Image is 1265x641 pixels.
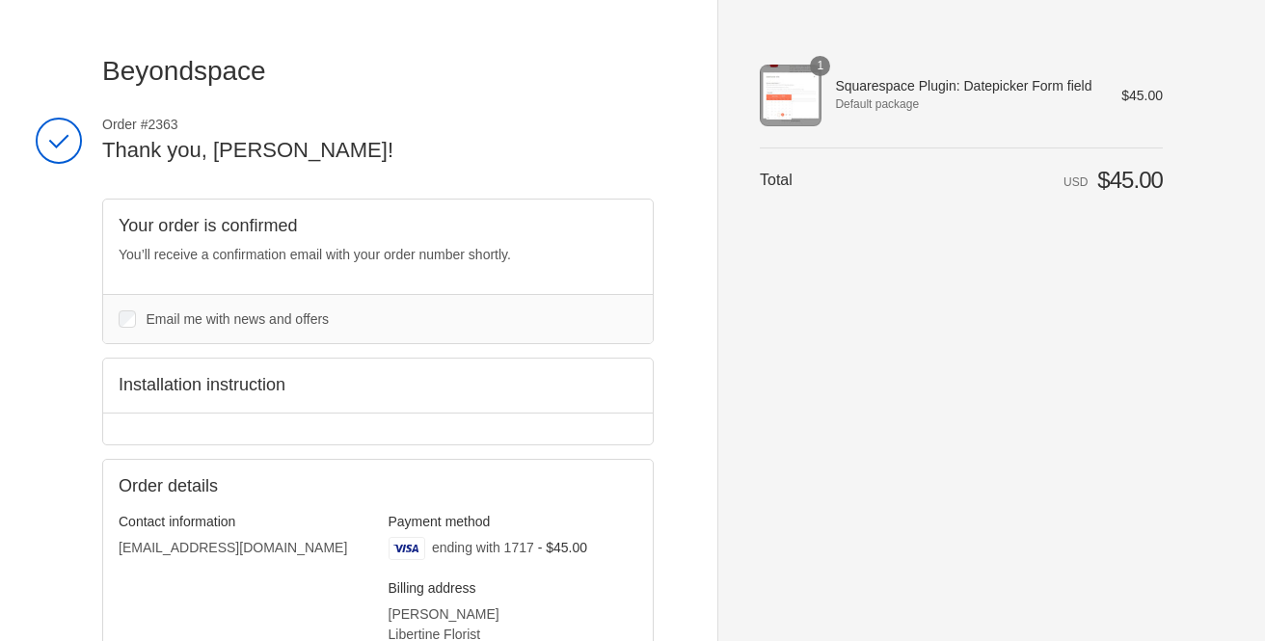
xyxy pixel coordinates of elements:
[119,245,637,265] p: You’ll receive a confirmation email with your order number shortly.
[119,215,637,237] h2: Your order is confirmed
[810,56,830,76] span: 1
[760,172,793,188] span: Total
[835,95,1094,113] span: Default package
[1063,175,1088,189] span: USD
[1097,167,1163,193] span: $45.00
[102,56,266,86] span: Beyondspace
[835,77,1094,94] span: Squarespace Plugin: Datepicker Form field
[760,65,821,126] img: Squarespace Plugin: Datepicker Form field - Default package
[389,579,638,597] h3: Billing address
[119,374,637,396] h2: Installation instruction
[389,513,638,530] h3: Payment method
[102,137,654,165] h2: Thank you, [PERSON_NAME]!
[102,116,654,133] span: Order #2363
[432,540,534,555] span: ending with 1717
[1121,88,1163,103] span: $45.00
[147,311,330,327] span: Email me with news and offers
[119,513,368,530] h3: Contact information
[119,475,378,497] h2: Order details
[538,540,587,555] span: - $45.00
[119,540,347,555] bdo: [EMAIL_ADDRESS][DOMAIN_NAME]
